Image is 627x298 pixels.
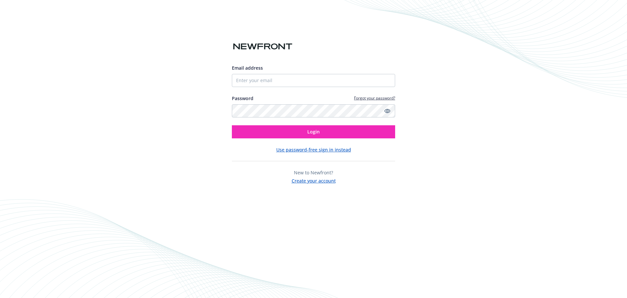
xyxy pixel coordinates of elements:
[232,65,263,71] span: Email address
[276,146,351,153] button: Use password-free sign in instead
[232,95,253,102] label: Password
[294,169,333,176] span: New to Newfront?
[232,104,395,117] input: Enter your password
[383,107,391,115] a: Show password
[232,125,395,138] button: Login
[232,41,294,52] img: Newfront logo
[307,129,320,135] span: Login
[232,74,395,87] input: Enter your email
[292,176,336,184] button: Create your account
[354,95,395,101] a: Forgot your password?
